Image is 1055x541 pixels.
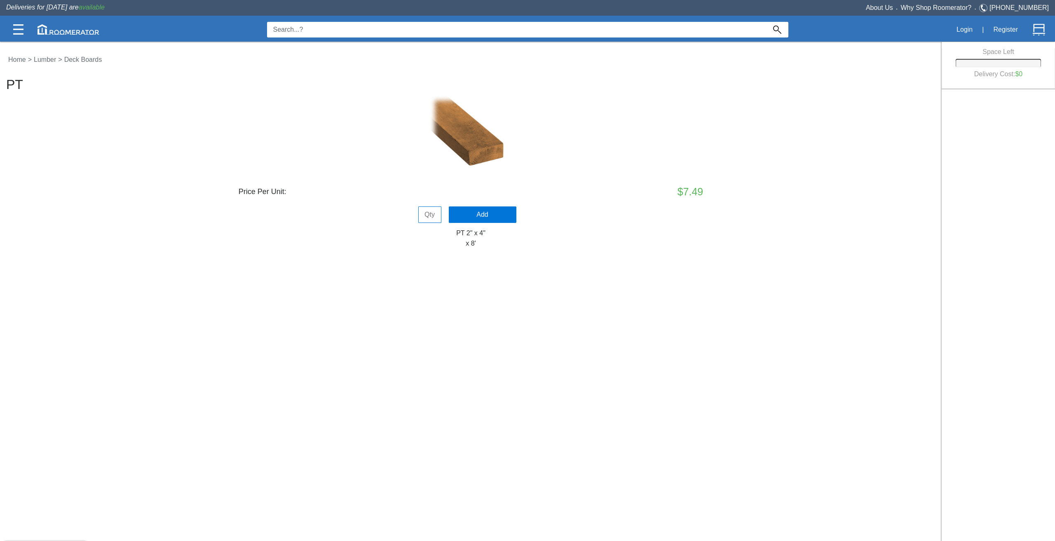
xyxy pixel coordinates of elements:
[449,206,516,223] button: Add
[6,4,105,11] span: Deliveries for [DATE] are
[979,3,989,13] img: Telephone.svg
[6,240,935,247] h6: x 8'
[58,55,62,65] label: >
[1015,70,1022,78] label: $0
[548,184,703,200] div: $7.49
[989,21,1022,38] button: Register
[13,24,23,35] img: Categories.svg
[989,4,1049,11] a: [PHONE_NUMBER]
[79,4,105,11] span: available
[893,7,901,11] span: •
[430,95,512,178] img: 13300001_lg.jpg
[418,206,441,223] input: Qty
[239,186,549,197] div: Price Per Unit:
[962,67,1034,81] h6: Delivery Cost:
[6,77,935,92] h2: PT
[6,230,935,237] h6: PT 2" x 4"
[32,56,58,63] a: Lumber
[6,56,28,63] a: Home
[971,7,979,11] span: •
[977,21,989,39] div: |
[956,48,1041,56] h6: Space Left
[28,55,32,65] label: >
[866,4,893,11] a: About Us
[901,4,972,11] a: Why Shop Roomerator?
[38,24,99,35] img: roomerator-logo.svg
[773,26,781,34] img: Search_Icon.svg
[1033,23,1045,36] img: Cart.svg
[62,56,104,63] a: Deck Boards
[952,21,977,38] button: Login
[267,22,766,37] input: Search...?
